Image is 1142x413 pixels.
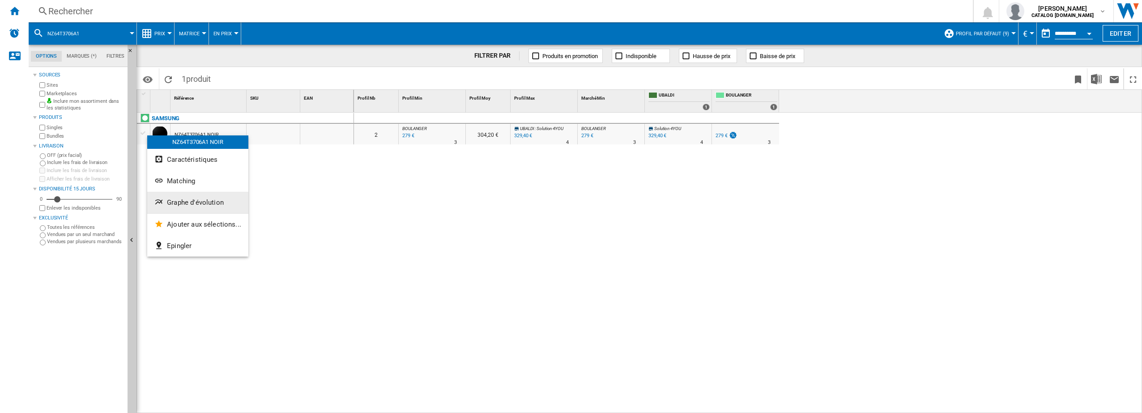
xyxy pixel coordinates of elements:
button: Graphe d'évolution [147,192,248,213]
button: Caractéristiques [147,149,248,170]
button: Epingler... [147,235,248,257]
button: Matching [147,170,248,192]
span: Caractéristiques [167,156,217,164]
button: Ajouter aux sélections... [147,214,248,235]
span: Ajouter aux sélections... [167,220,241,228]
span: Graphe d'évolution [167,198,224,206]
span: Epingler [167,242,192,250]
span: Matching [167,177,195,185]
div: NZ64T3706A1 NOIR [147,135,248,149]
